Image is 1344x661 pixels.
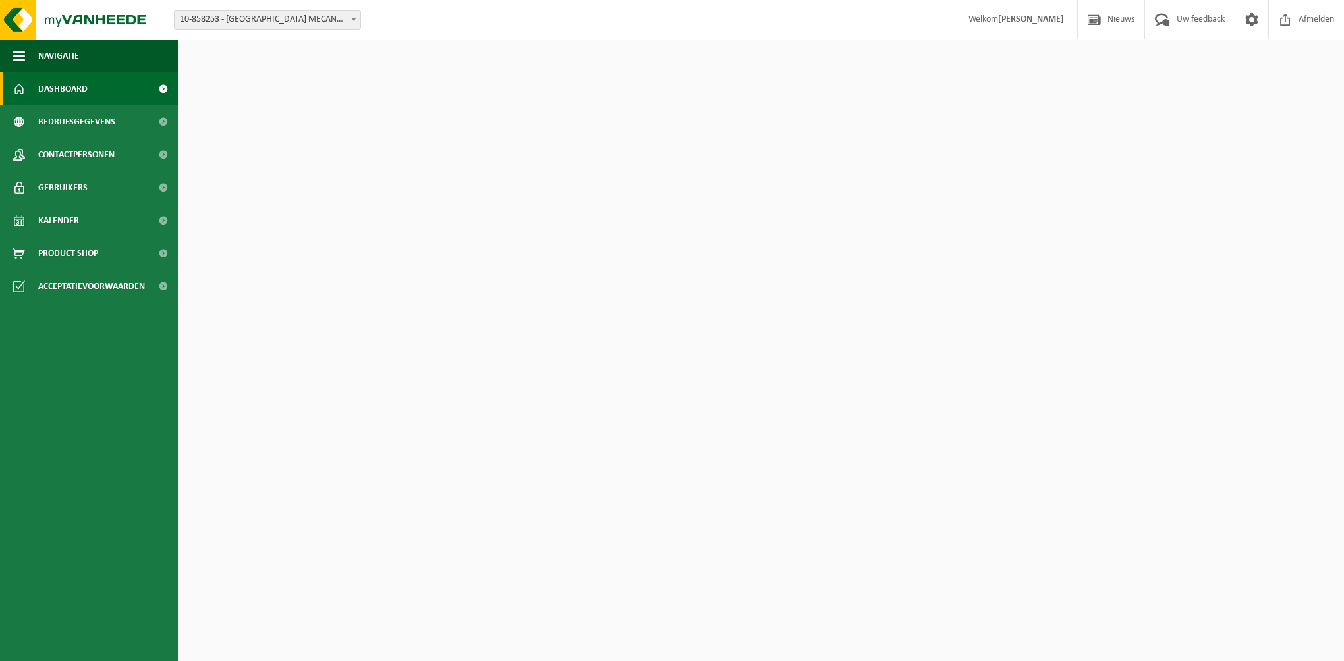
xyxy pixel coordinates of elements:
span: Navigatie [38,40,79,72]
span: Product Shop [38,237,98,270]
span: Bedrijfsgegevens [38,105,115,138]
strong: [PERSON_NAME] [998,14,1064,24]
span: Acceptatievoorwaarden [38,270,145,303]
span: Kalender [38,204,79,237]
span: 10-858253 - PHOENIX MECANO NV - DEINZE [174,10,361,30]
span: Contactpersonen [38,138,115,171]
span: 10-858253 - PHOENIX MECANO NV - DEINZE [175,11,360,29]
span: Gebruikers [38,171,88,204]
span: Dashboard [38,72,88,105]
